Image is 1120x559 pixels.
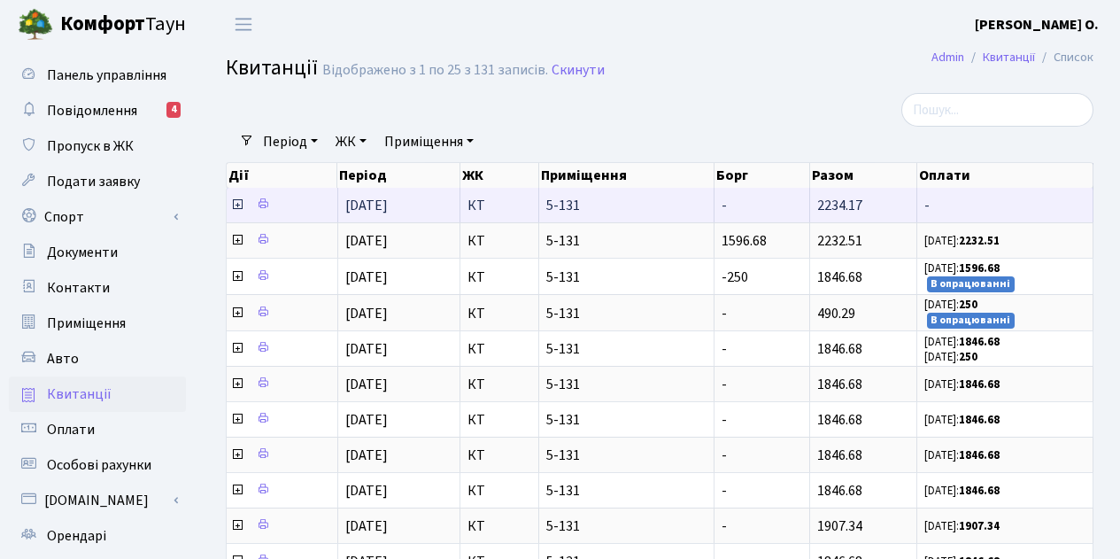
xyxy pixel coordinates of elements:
a: Документи [9,235,186,270]
small: [DATE]: [924,447,1000,463]
b: 1846.68 [959,447,1000,463]
span: [DATE] [345,481,388,501]
a: [PERSON_NAME] О. [975,14,1099,35]
a: Скинути [552,62,605,79]
span: 1846.68 [817,410,862,430]
span: Оплати [47,420,95,439]
span: КТ [467,234,531,248]
li: Список [1035,48,1093,67]
div: 4 [166,102,181,118]
a: Оплати [9,412,186,447]
span: [DATE] [345,446,388,465]
b: 1907.34 [959,518,1000,534]
span: Орендарі [47,526,106,546]
span: 5-131 [546,413,707,427]
small: В опрацюванні [927,313,1016,329]
span: КТ [467,377,531,392]
span: 5-131 [546,234,707,248]
span: - [722,410,727,430]
small: [DATE]: [924,518,1000,534]
a: Авто [9,341,186,377]
span: КТ [467,448,531,462]
a: Подати заявку [9,164,186,199]
span: 1846.68 [817,481,862,501]
span: 5-131 [546,307,707,321]
b: 2232.51 [959,233,1000,249]
span: [DATE] [345,268,388,287]
span: [DATE] [345,375,388,394]
a: Контакти [9,270,186,306]
a: Період [256,127,325,157]
span: Приміщення [47,314,126,333]
a: Орендарі [9,518,186,554]
div: Відображено з 1 по 25 з 131 записів. [322,62,548,79]
nav: breadcrumb [905,39,1120,76]
span: 1907.34 [817,516,862,536]
small: [DATE]: [924,297,977,313]
span: 1846.68 [817,375,862,394]
span: КТ [467,307,531,321]
th: Оплати [917,163,1093,188]
span: КТ [467,198,531,213]
span: - [722,339,727,359]
small: [DATE]: [924,233,1000,249]
a: Приміщення [9,306,186,341]
span: Пропуск в ЖК [47,136,134,156]
th: Борг [714,163,809,188]
span: - [924,198,1085,213]
span: Авто [47,349,79,369]
span: Документи [47,243,118,262]
span: Подати заявку [47,172,140,191]
a: Квитанції [983,48,1035,66]
span: 1596.68 [722,231,767,251]
span: КТ [467,519,531,533]
span: КТ [467,270,531,284]
a: Пропуск в ЖК [9,128,186,164]
input: Пошук... [901,93,1093,127]
span: - [722,516,727,536]
span: КТ [467,342,531,356]
small: [DATE]: [924,412,1000,428]
span: Квитанції [226,52,318,83]
span: 490.29 [817,304,855,323]
span: Таун [60,10,186,40]
b: 1846.68 [959,412,1000,428]
th: ЖК [460,163,539,188]
small: [DATE]: [924,349,977,365]
span: 1846.68 [817,446,862,465]
b: 1846.68 [959,483,1000,499]
span: 5-131 [546,198,707,213]
a: Повідомлення4 [9,93,186,128]
a: Панель управління [9,58,186,93]
span: КТ [467,484,531,498]
th: Період [337,163,460,188]
span: - [722,481,727,501]
span: -250 [722,268,748,287]
b: 1596.68 [959,260,1000,276]
th: Приміщення [539,163,714,188]
span: КТ [467,413,531,427]
img: logo.png [18,7,53,43]
span: 5-131 [546,519,707,533]
a: Приміщення [377,127,481,157]
span: [DATE] [345,516,388,536]
span: 5-131 [546,270,707,284]
b: 1846.68 [959,377,1000,392]
b: 250 [959,297,977,313]
a: Квитанції [9,377,186,412]
small: [DATE]: [924,483,1000,499]
span: Особові рахунки [47,455,151,475]
span: 5-131 [546,377,707,392]
b: 1846.68 [959,334,1000,350]
span: Панель управління [47,66,166,85]
span: - [722,304,727,323]
span: Квитанції [47,384,112,404]
small: [DATE]: [924,260,1000,276]
span: - [722,375,727,394]
span: 2232.51 [817,231,862,251]
span: [DATE] [345,410,388,430]
small: [DATE]: [924,377,1000,392]
span: Контакти [47,278,110,298]
b: Комфорт [60,10,145,38]
span: 2234.17 [817,196,862,215]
